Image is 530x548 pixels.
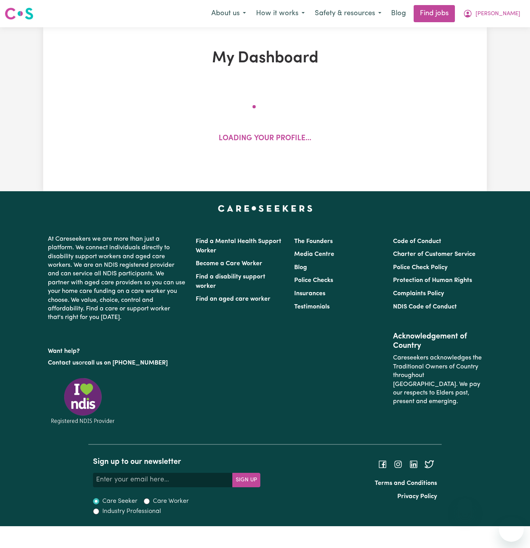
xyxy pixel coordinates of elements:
[48,356,186,370] p: or
[476,10,520,18] span: [PERSON_NAME]
[294,291,325,297] a: Insurances
[48,232,186,325] p: At Careseekers we are more than just a platform. We connect individuals directly to disability su...
[48,377,118,425] img: Registered NDIS provider
[294,251,334,257] a: Media Centre
[294,264,307,271] a: Blog
[93,473,233,487] input: Enter your email here...
[457,498,473,514] iframe: Close message
[251,5,310,22] button: How it works
[393,264,448,271] a: Police Check Policy
[5,7,33,21] img: Careseekers logo
[206,5,251,22] button: About us
[393,291,444,297] a: Complaints Policy
[393,251,476,257] a: Charter of Customer Service
[93,457,260,467] h2: Sign up to our newsletter
[218,205,312,211] a: Careseekers home page
[499,517,524,542] iframe: Button to launch messaging window
[397,493,437,500] a: Privacy Policy
[393,332,482,351] h2: Acknowledgement of Country
[393,277,472,284] a: Protection of Human Rights
[378,461,387,467] a: Follow Careseekers on Facebook
[393,238,441,245] a: Code of Conduct
[102,507,161,516] label: Industry Professional
[393,304,457,310] a: NDIS Code of Conduct
[375,480,437,486] a: Terms and Conditions
[393,461,403,467] a: Follow Careseekers on Instagram
[409,461,418,467] a: Follow Careseekers on LinkedIn
[386,5,411,22] a: Blog
[219,133,311,144] p: Loading your profile...
[294,304,330,310] a: Testimonials
[196,238,281,254] a: Find a Mental Health Support Worker
[458,5,525,22] button: My Account
[310,5,386,22] button: Safety & resources
[393,351,482,409] p: Careseekers acknowledges the Traditional Owners of Country throughout [GEOGRAPHIC_DATA]. We pay o...
[48,344,186,356] p: Want help?
[5,5,33,23] a: Careseekers logo
[102,497,137,506] label: Care Seeker
[294,238,333,245] a: The Founders
[48,360,79,366] a: Contact us
[414,5,455,22] a: Find jobs
[196,261,262,267] a: Become a Care Worker
[294,277,333,284] a: Police Checks
[232,473,260,487] button: Subscribe
[122,49,408,68] h1: My Dashboard
[425,461,434,467] a: Follow Careseekers on Twitter
[196,274,265,289] a: Find a disability support worker
[84,360,168,366] a: call us on [PHONE_NUMBER]
[153,497,189,506] label: Care Worker
[196,296,270,302] a: Find an aged care worker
